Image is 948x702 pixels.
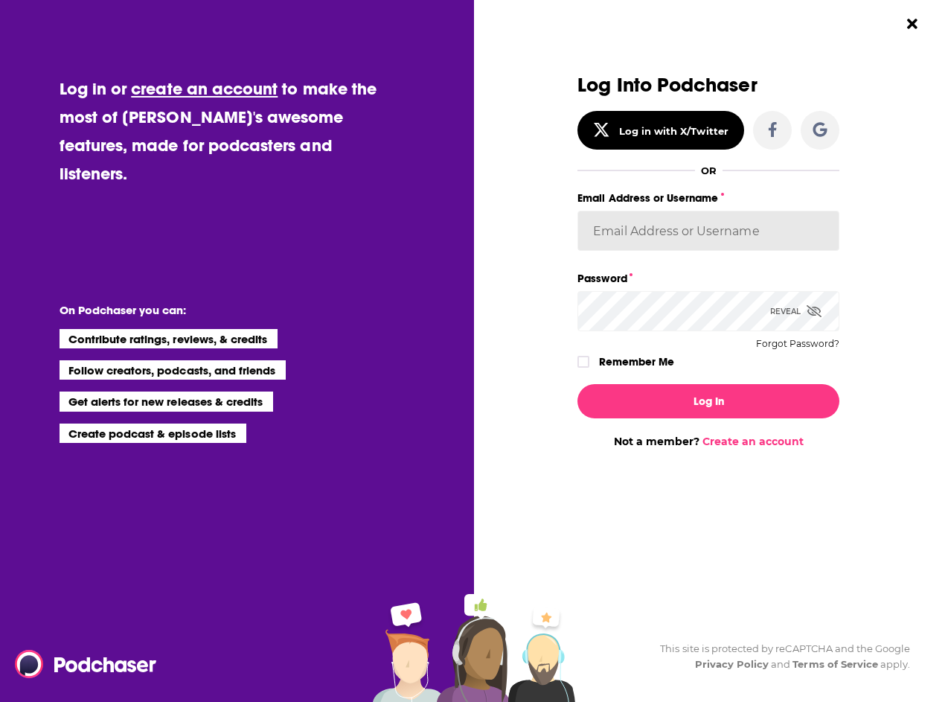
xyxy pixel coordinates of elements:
a: Podchaser - Follow, Share and Rate Podcasts [15,650,146,678]
label: Remember Me [599,352,674,371]
a: Privacy Policy [695,658,769,670]
div: OR [701,165,717,176]
div: Reveal [770,291,822,331]
li: Create podcast & episode lists [60,424,246,443]
button: Log in with X/Twitter [577,111,744,150]
li: Get alerts for new releases & credits [60,392,273,411]
div: Log in with X/Twitter [619,125,728,137]
label: Password [577,269,839,288]
label: Email Address or Username [577,188,839,208]
button: Close Button [898,10,926,38]
li: On Podchaser you can: [60,303,357,317]
div: This site is protected by reCAPTCHA and the Google and apply. [648,641,910,672]
li: Contribute ratings, reviews, & credits [60,329,278,348]
img: Podchaser - Follow, Share and Rate Podcasts [15,650,158,678]
li: Follow creators, podcasts, and friends [60,360,286,380]
button: Forgot Password? [756,339,839,349]
div: Not a member? [577,435,839,448]
input: Email Address or Username [577,211,839,251]
a: Create an account [702,435,804,448]
a: create an account [131,78,278,99]
button: Log In [577,384,839,418]
h3: Log Into Podchaser [577,74,839,96]
a: Terms of Service [792,658,878,670]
